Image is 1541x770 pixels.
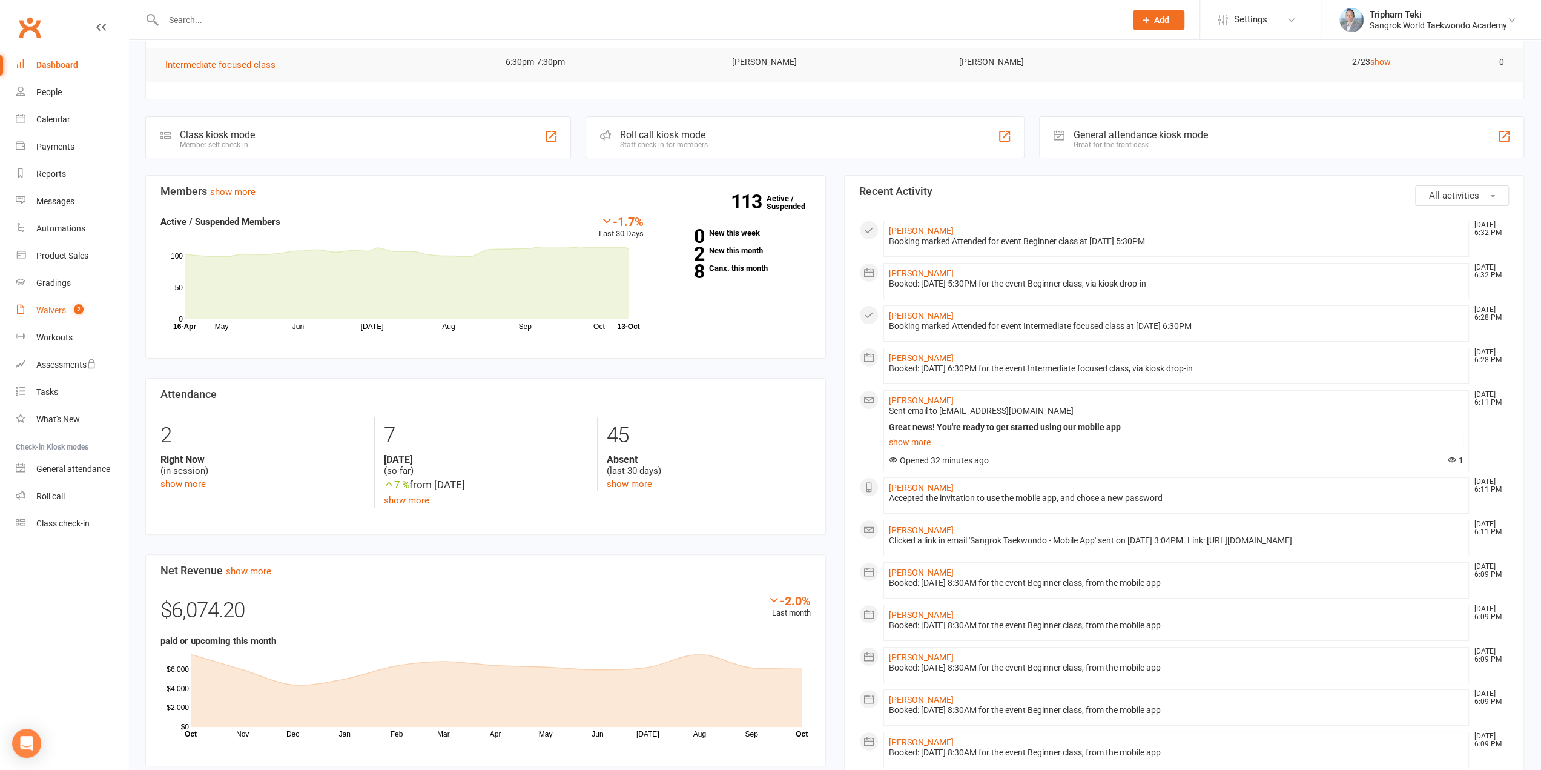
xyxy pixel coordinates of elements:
a: Payments [16,133,128,161]
a: What's New [16,406,128,433]
strong: Right Now [160,454,365,465]
td: 2/23 [1175,48,1402,76]
a: Clubworx [15,12,45,42]
time: [DATE] 6:11 PM [1468,520,1508,536]
div: Booked: [DATE] 8:30AM for the event Beginner class, from the mobile app [889,578,1464,588]
img: thumb_image1700082152.png [1339,8,1364,32]
div: (so far) [384,454,588,477]
div: Last month [768,594,811,620]
a: [PERSON_NAME] [889,610,954,620]
a: 0New this week [662,229,811,237]
a: Waivers 2 [16,297,128,324]
span: 1 [1448,456,1463,465]
div: Assessments [36,360,96,370]
a: Dashboard [16,51,128,79]
a: Calendar [16,106,128,133]
div: $6,074.20 [160,594,811,634]
a: [PERSON_NAME] [889,737,954,747]
a: Gradings [16,270,128,297]
td: 0 [1402,48,1515,76]
div: Workouts [36,333,73,342]
h3: Recent Activity [859,185,1510,197]
a: Product Sales [16,242,128,270]
time: [DATE] 6:09 PM [1468,732,1508,748]
div: (in session) [160,454,365,477]
div: Waivers [36,305,66,315]
a: Roll call [16,483,128,510]
div: Class check-in [36,519,90,528]
strong: 2 [662,245,704,263]
div: (last 30 days) [607,454,811,477]
div: 7 [384,417,588,454]
a: Assessments [16,351,128,379]
a: 8Canx. this month [662,264,811,272]
span: Intermediate focused class [165,59,276,70]
div: -2.0% [768,594,811,607]
div: Booked: [DATE] 6:30PM for the event Intermediate focused class, via kiosk drop-in [889,363,1464,374]
time: [DATE] 6:11 PM [1468,391,1508,407]
div: 2 [160,417,365,454]
a: Messages [16,188,128,215]
h3: Members [160,185,811,197]
div: Roll call [36,491,65,501]
strong: [DATE] [384,454,588,465]
a: show [1370,57,1391,67]
button: Add [1133,10,1184,30]
div: Reports [36,169,66,179]
time: [DATE] 6:32 PM [1468,221,1508,237]
span: Add [1154,15,1169,25]
a: Workouts [16,324,128,351]
div: Staff check-in for members [620,141,708,149]
div: General attendance [36,464,110,474]
strong: 0 [662,227,704,245]
a: Reports [16,161,128,188]
td: 6:30pm-7:30pm [495,48,722,76]
time: [DATE] 6:28 PM [1468,306,1508,322]
a: [PERSON_NAME] [889,353,954,363]
a: show more [607,479,652,490]
time: [DATE] 6:28 PM [1468,348,1508,364]
strong: paid or upcoming this month [160,636,276,646]
a: [PERSON_NAME] [889,268,954,278]
a: Tasks [16,379,128,406]
h3: Net Revenue [160,565,811,577]
div: 45 [607,417,811,454]
strong: 8 [662,262,704,280]
div: from [DATE] [384,477,588,493]
strong: Active / Suspended Members [160,216,280,227]
span: Sent email to [EMAIL_ADDRESS][DOMAIN_NAME] [889,406,1074,416]
a: [PERSON_NAME] [889,525,954,535]
div: Booking marked Attended for event Beginner class at [DATE] 5:30PM [889,236,1464,247]
div: Booked: [DATE] 8:30AM for the event Beginner class, from the mobile app [889,663,1464,673]
div: Great for the front desk [1074,141,1208,149]
time: [DATE] 6:11 PM [1468,478,1508,494]
span: 2 [74,304,84,314]
div: People [36,87,62,97]
a: [PERSON_NAME] [889,226,954,236]
h3: Attendance [160,388,811,400]
a: show more [384,495,429,506]
a: [PERSON_NAME] [889,396,954,405]
a: Automations [16,215,128,242]
div: Booked: [DATE] 8:30AM for the event Beginner class, from the mobile app [889,748,1464,758]
strong: Absent [607,454,811,465]
span: Opened 32 minutes ago [889,456,989,465]
a: Class kiosk mode [16,510,128,537]
div: Member self check-in [180,141,255,149]
div: Tripharn Teki [1370,9,1507,20]
a: [PERSON_NAME] [889,483,954,493]
div: Sangrok World Taekwondo Academy [1370,20,1507,31]
time: [DATE] 6:09 PM [1468,605,1508,621]
div: Open Intercom Messenger [12,729,41,758]
div: Booking marked Attended for event Intermediate focused class at [DATE] 6:30PM [889,321,1464,331]
span: 7 % [384,479,409,491]
div: Messages [36,196,74,206]
div: Accepted the invitation to use the mobile app, and chose a new password [889,493,1464,503]
a: show more [210,187,256,197]
div: Class kiosk mode [180,129,255,141]
div: Payments [36,142,74,151]
input: Search... [160,12,1117,28]
a: General attendance kiosk mode [16,456,128,483]
a: 113Active / Suspended [767,185,820,219]
a: [PERSON_NAME] [889,568,954,577]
